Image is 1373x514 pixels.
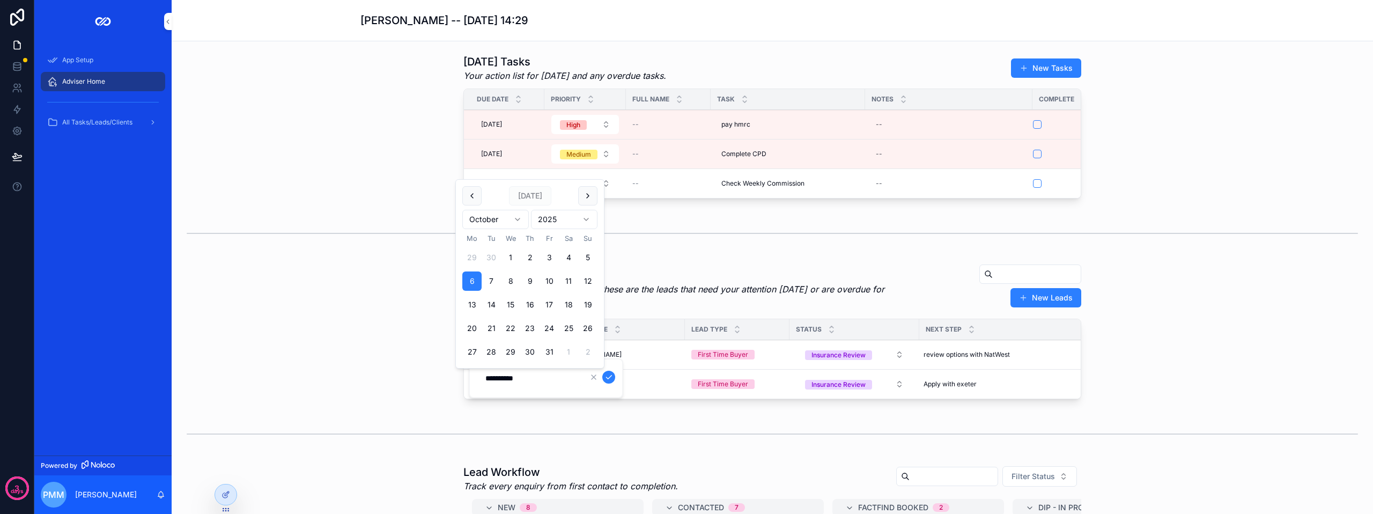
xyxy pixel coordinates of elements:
[811,380,866,390] div: Insurance Review
[876,179,882,188] div: --
[520,342,540,362] button: Thursday, 30 October 2025
[559,233,578,244] th: Saturday
[41,72,165,91] a: Adviser Home
[463,69,666,82] em: Your action list for [DATE] and any overdue tasks.
[94,13,112,30] img: App logo
[924,380,977,388] span: Apply with exeter
[462,271,482,291] button: Today, Monday, 6 October 2025, selected
[34,43,172,146] div: scrollable content
[1038,502,1108,513] span: DIP - In Progress
[735,503,739,512] div: 7
[477,116,538,133] a: [DATE]
[717,145,859,163] a: Complete CPD
[796,325,822,334] span: Status
[11,487,24,496] p: days
[463,283,905,309] em: Stay on top of every opportunity: these are the leads that need your attention [DATE] or are over...
[520,233,540,244] th: Thursday
[463,54,666,69] h1: [DATE] Tasks
[360,13,528,28] h1: [PERSON_NAME] -- [DATE] 14:29
[520,319,540,338] button: Thursday, 23 October 2025
[721,179,804,188] span: Check Weekly Commission
[578,295,597,314] button: Sunday, 19 October 2025
[796,344,913,365] a: Select Button
[796,374,913,394] a: Select Button
[75,489,137,500] p: [PERSON_NAME]
[462,248,482,267] button: Monday, 29 September 2025
[796,375,912,394] button: Select Button
[477,95,508,104] span: Due Date
[43,488,64,501] span: PMM
[463,480,678,493] em: Track every enquiry from first contact to completion.
[540,295,559,314] button: Friday, 17 October 2025
[501,233,520,244] th: Wednesday
[540,248,559,267] button: Friday, 3 October 2025
[717,95,735,104] span: Task
[632,120,704,129] a: --
[678,502,724,513] span: Contacted
[62,118,132,127] span: All Tasks/Leads/Clients
[501,248,520,267] button: Wednesday, 1 October 2025
[559,319,578,338] button: Saturday, 25 October 2025
[1039,95,1074,104] span: Complete
[41,113,165,132] a: All Tasks/Leads/Clients
[926,325,962,334] span: Next Step
[498,502,515,513] span: New
[501,271,520,291] button: Wednesday, 8 October 2025
[632,95,669,104] span: Full Name
[462,319,482,338] button: Monday, 20 October 2025
[1011,58,1081,78] button: New Tasks
[566,120,580,130] div: High
[632,179,639,188] span: --
[482,233,501,244] th: Tuesday
[872,95,894,104] span: Notes
[551,174,619,193] button: Select Button
[721,150,766,158] span: Complete CPD
[482,319,501,338] button: Tuesday, 21 October 2025
[632,150,639,158] span: --
[520,271,540,291] button: Thursday, 9 October 2025
[919,346,1069,363] a: review options with NatWest
[578,319,597,338] button: Sunday, 26 October 2025
[559,295,578,314] button: Saturday, 18 October 2025
[482,271,501,291] button: Tuesday, 7 October 2025
[559,248,578,267] button: Saturday, 4 October 2025
[1012,471,1055,482] span: Filter Status
[540,233,559,244] th: Friday
[501,319,520,338] button: Wednesday, 22 October 2025
[578,233,597,244] th: Sunday
[717,175,859,192] a: Check Weekly Commission
[559,342,578,362] button: Saturday, 1 November 2025
[721,120,750,129] span: pay hmrc
[632,150,704,158] a: --
[698,350,748,359] div: First Time Buyer
[520,295,540,314] button: Thursday, 16 October 2025
[462,233,482,244] th: Monday
[551,115,619,134] button: Select Button
[540,342,559,362] button: Friday, 31 October 2025
[463,465,678,480] h1: Lead Workflow
[62,56,93,64] span: App Setup
[578,342,597,362] button: Sunday, 2 November 2025
[463,268,905,283] h1: [DATE] Leads – Follow-Ups
[872,116,1026,133] a: --
[501,342,520,362] button: Wednesday, 29 October 2025
[551,173,619,194] a: Select Button
[481,150,502,158] span: [DATE]
[570,380,678,388] a: [PERSON_NAME]
[717,116,859,133] a: pay hmrc
[551,144,619,164] button: Select Button
[41,461,77,470] span: Powered by
[796,345,912,364] button: Select Button
[924,350,1010,359] span: review options with NatWest
[578,248,597,267] button: Sunday, 5 October 2025
[477,175,538,192] a: [DATE]
[482,248,501,267] button: Tuesday, 30 September 2025
[632,120,639,129] span: --
[1010,288,1081,307] button: New Leads
[570,350,678,359] a: [PERSON_NAME]
[462,233,597,362] table: October 2025
[876,120,882,129] div: --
